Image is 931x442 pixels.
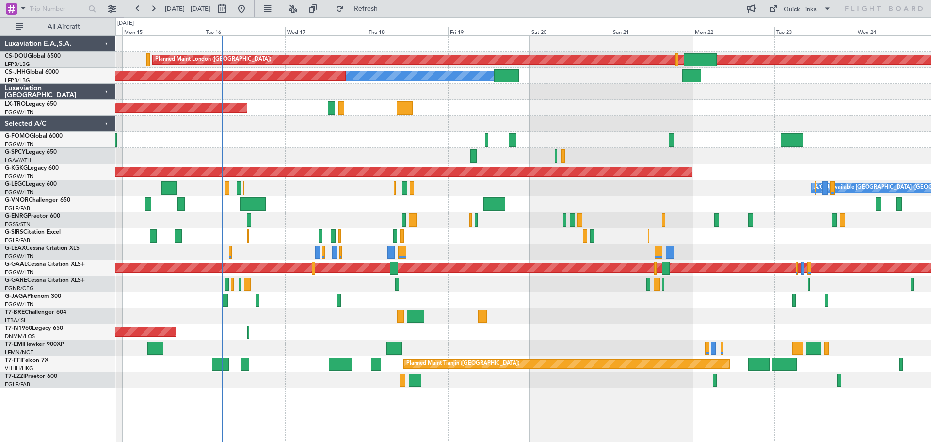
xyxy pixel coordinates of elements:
a: G-LEAXCessna Citation XLS [5,246,80,251]
a: VHHH/HKG [5,365,33,372]
span: G-VNOR [5,197,29,203]
div: Planned Maint Tianjin ([GEOGRAPHIC_DATA]) [406,357,519,371]
a: EGLF/FAB [5,381,30,388]
a: EGNR/CEG [5,285,34,292]
a: LFPB/LBG [5,77,30,84]
div: [DATE] [117,19,134,28]
span: CS-JHH [5,69,26,75]
button: Refresh [331,1,389,16]
span: T7-LZZI [5,374,25,379]
div: Sat 20 [530,27,611,35]
a: G-JAGAPhenom 300 [5,294,61,299]
a: CS-JHHGlobal 6000 [5,69,59,75]
span: T7-EMI [5,342,24,347]
span: G-LEGC [5,181,26,187]
div: Thu 18 [367,27,448,35]
a: G-GARECessna Citation XLS+ [5,278,85,283]
a: G-SIRSCitation Excel [5,229,61,235]
div: Wed 17 [285,27,367,35]
a: G-LEGCLegacy 600 [5,181,57,187]
span: G-GARE [5,278,27,283]
a: EGGW/LTN [5,173,34,180]
a: G-VNORChallenger 650 [5,197,70,203]
button: All Aircraft [11,19,105,34]
a: G-SPCYLegacy 650 [5,149,57,155]
a: G-ENRGPraetor 600 [5,213,60,219]
a: EGLF/FAB [5,237,30,244]
a: LTBA/ISL [5,317,27,324]
span: T7-BRE [5,310,25,315]
div: Mon 15 [122,27,204,35]
div: Fri 19 [448,27,530,35]
a: EGSS/STN [5,221,31,228]
span: G-LEAX [5,246,26,251]
span: G-JAGA [5,294,27,299]
div: Quick Links [784,5,817,15]
a: LX-TROLegacy 650 [5,101,57,107]
a: EGGW/LTN [5,109,34,116]
a: T7-EMIHawker 900XP [5,342,64,347]
div: Tue 16 [204,27,285,35]
div: Sun 21 [611,27,692,35]
span: CS-DOU [5,53,28,59]
a: EGGW/LTN [5,253,34,260]
span: Refresh [346,5,386,12]
a: EGLF/FAB [5,205,30,212]
a: LFMN/NCE [5,349,33,356]
a: DNMM/LOS [5,333,35,340]
a: T7-N1960Legacy 650 [5,326,63,331]
span: G-FOMO [5,133,30,139]
a: EGGW/LTN [5,301,34,308]
button: Quick Links [764,1,836,16]
span: LX-TRO [5,101,26,107]
div: Mon 22 [693,27,774,35]
span: G-SPCY [5,149,26,155]
a: EGGW/LTN [5,141,34,148]
span: G-KGKG [5,165,28,171]
span: G-SIRS [5,229,23,235]
div: Tue 23 [774,27,856,35]
a: G-KGKGLegacy 600 [5,165,59,171]
a: T7-LZZIPraetor 600 [5,374,57,379]
div: Planned Maint London ([GEOGRAPHIC_DATA]) [155,52,271,67]
a: T7-FFIFalcon 7X [5,358,48,363]
span: G-ENRG [5,213,28,219]
a: G-GAALCessna Citation XLS+ [5,262,85,267]
a: CS-DOUGlobal 6500 [5,53,61,59]
span: [DATE] - [DATE] [165,4,210,13]
input: Trip Number [30,1,85,16]
span: T7-FFI [5,358,22,363]
a: EGGW/LTN [5,189,34,196]
span: G-GAAL [5,262,27,267]
a: G-FOMOGlobal 6000 [5,133,63,139]
span: All Aircraft [25,23,102,30]
a: LFPB/LBG [5,61,30,68]
a: EGGW/LTN [5,269,34,276]
a: T7-BREChallenger 604 [5,310,66,315]
a: LGAV/ATH [5,157,31,164]
span: T7-N1960 [5,326,32,331]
